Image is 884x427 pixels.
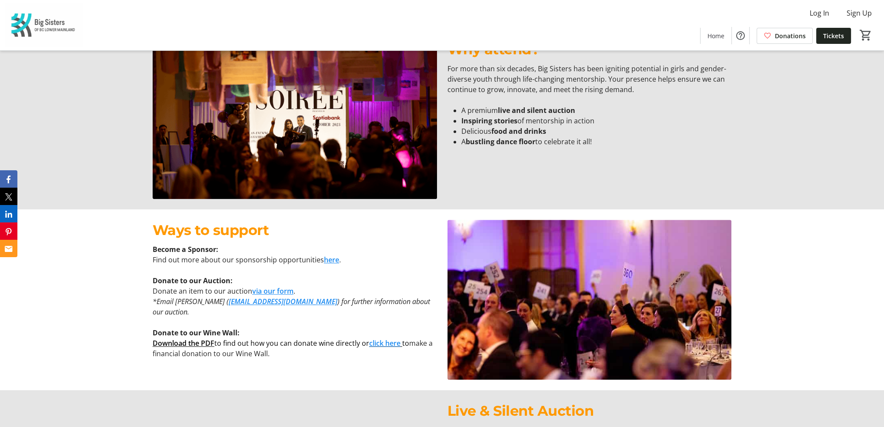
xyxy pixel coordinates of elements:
span: Log In [810,8,829,18]
strong: bustling dance floor [466,137,535,146]
button: Cart [858,27,874,43]
strong: Inspiring stories [461,116,517,126]
a: Home [701,28,731,44]
a: Download the PDF [153,338,214,348]
button: Help [732,27,749,44]
strong: Donate to our Wine Wall: [153,328,240,338]
p: Find out more about our sponsorship opportunities . [153,255,437,265]
a: via our form [252,286,294,296]
li: Delicious [461,126,732,136]
img: undefined [447,220,732,380]
span: Tickets [823,31,844,40]
img: undefined [153,39,437,199]
li: A premium [461,105,732,116]
a: [EMAIL_ADDRESS][DOMAIN_NAME] [229,297,337,306]
strong: food and drinks [491,126,546,136]
span: Sign Up [847,8,872,18]
button: Log In [803,6,836,20]
span: to find out how you can donate wine directly or [214,338,369,348]
img: Big Sisters of BC Lower Mainland's Logo [5,3,83,47]
p: Donate an item to our auction . [153,286,437,296]
a: here [324,255,339,265]
span: Ways to support [153,222,269,238]
p: For more than six decades, Big Sisters has been igniting potential in girls and gender-diverse yo... [447,63,732,95]
strong: Become a Sponsor: [153,245,218,254]
span: Home [707,31,724,40]
strong: Donate to our Auction: [153,276,233,285]
span: Live & Silent Auction [447,402,594,419]
a: Tickets [816,28,851,44]
p: make a financial donation to our Wine Wall. [153,338,437,359]
li: of mentorship in action [461,116,732,126]
em: *Email [PERSON_NAME] ( ) for further information about our auction. [153,297,430,317]
button: Sign Up [840,6,879,20]
a: Donations [757,28,813,44]
span: Donations [775,31,806,40]
span: to [402,338,409,348]
a: click here [369,338,400,348]
strong: live and silent auction [498,106,575,115]
li: A to celebrate it all! [461,136,732,147]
